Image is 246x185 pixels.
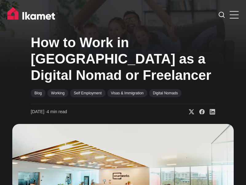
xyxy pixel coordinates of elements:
a: Visas & Immigration [107,89,147,97]
a: Digital Nomads [149,89,181,97]
a: Blog [31,89,46,97]
img: Ikamet home [7,7,58,23]
a: Share on Linkedin [205,109,215,115]
span: [DATE] ∙ [31,109,47,114]
a: Share on Facebook [194,109,205,115]
time: 4 min read [31,109,67,115]
a: Working [47,89,68,97]
a: Share on X [184,109,194,115]
a: Self Employment [70,89,105,97]
h1: How to Work in [GEOGRAPHIC_DATA] as a Digital Nomad or Freelancer [31,35,215,83]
